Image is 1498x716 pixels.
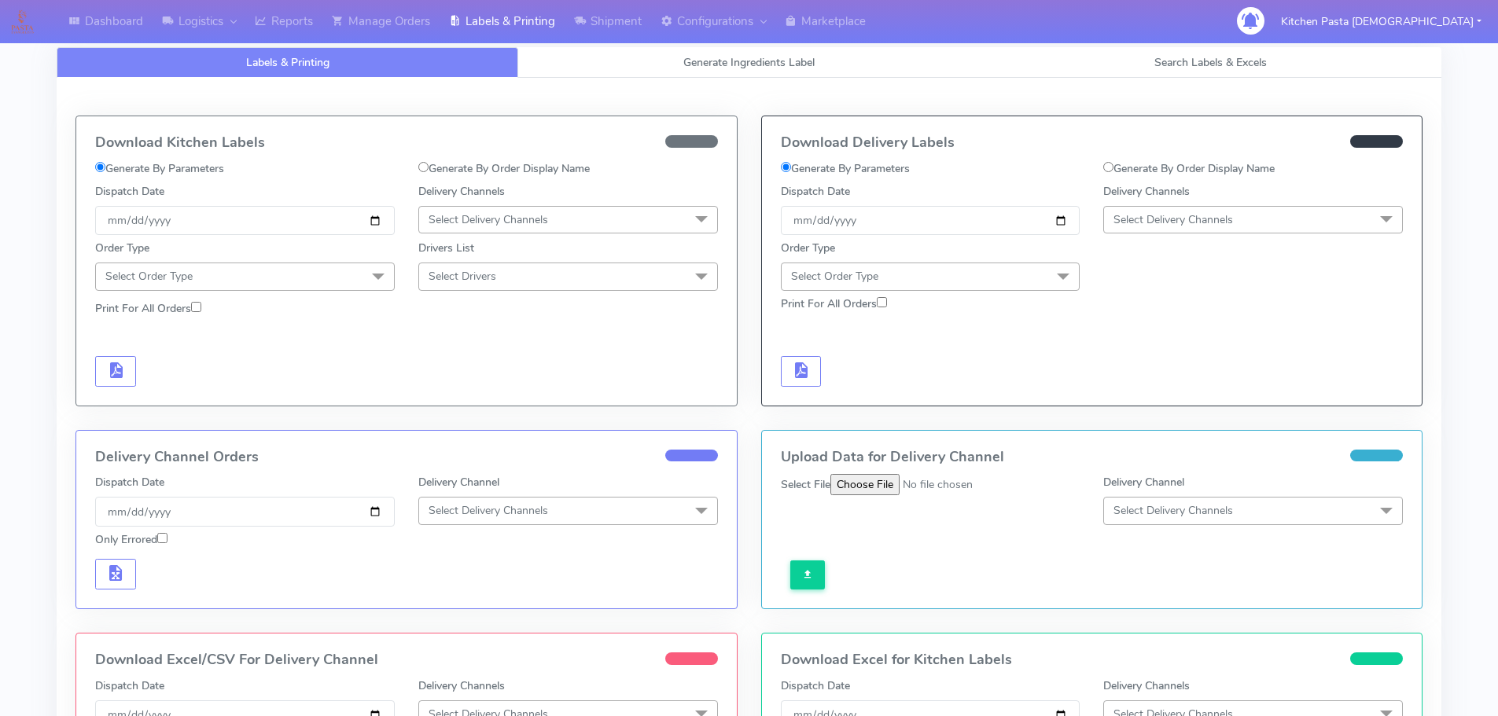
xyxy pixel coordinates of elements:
span: Select Drivers [429,269,496,284]
label: Delivery Channels [418,183,505,200]
label: Dispatch Date [781,677,850,694]
label: Generate By Order Display Name [1103,160,1275,177]
label: Dispatch Date [95,474,164,490]
label: Order Type [781,240,835,256]
h4: Download Excel for Kitchen Labels [781,652,1404,668]
span: Generate Ingredients Label [683,55,815,70]
ul: Tabs [57,47,1441,78]
label: Generate By Order Display Name [418,160,590,177]
input: Generate By Parameters [781,162,791,172]
label: Delivery Channel [1103,474,1184,490]
h4: Upload Data for Delivery Channel [781,450,1404,465]
input: Generate By Order Display Name [418,162,429,172]
label: Delivery Channels [418,677,505,694]
input: Print For All Orders [191,302,201,312]
label: Print For All Orders [781,296,887,312]
label: Delivery Channels [1103,183,1190,200]
h4: Download Kitchen Labels [95,135,718,151]
label: Delivery Channels [1103,677,1190,694]
span: Select Order Type [105,269,193,284]
span: Select Order Type [791,269,878,284]
h4: Delivery Channel Orders [95,450,718,465]
span: Select Delivery Channels [429,212,548,227]
label: Generate By Parameters [781,160,910,177]
label: Only Errored [95,531,167,548]
span: Select Delivery Channels [1113,503,1233,518]
label: Generate By Parameters [95,160,224,177]
input: Only Errored [157,533,167,543]
label: Delivery Channel [418,474,499,490]
h4: Download Delivery Labels [781,135,1404,151]
label: Order Type [95,240,149,256]
label: Dispatch Date [781,183,850,200]
label: Print For All Orders [95,300,201,317]
input: Generate By Parameters [95,162,105,172]
input: Print For All Orders [877,297,887,307]
label: Select File [781,476,830,493]
label: Dispatch Date [95,183,164,200]
input: Generate By Order Display Name [1103,162,1113,172]
span: Select Delivery Channels [429,503,548,518]
span: Search Labels & Excels [1154,55,1267,70]
h4: Download Excel/CSV For Delivery Channel [95,652,718,668]
label: Dispatch Date [95,677,164,694]
span: Labels & Printing [246,55,329,70]
span: Select Delivery Channels [1113,212,1233,227]
label: Drivers List [418,240,474,256]
button: Kitchen Pasta [DEMOGRAPHIC_DATA] [1269,6,1493,38]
